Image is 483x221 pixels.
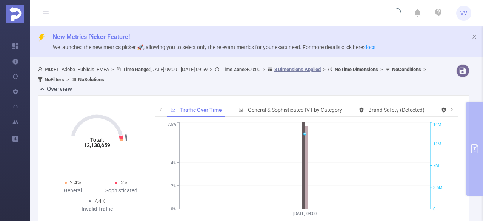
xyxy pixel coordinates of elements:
[53,33,130,40] span: New Metrics Picker Feature!
[49,187,97,195] div: General
[109,66,116,72] span: >
[238,107,244,113] i: icon: bar-chart
[38,67,45,72] i: icon: user
[84,142,110,148] tspan: 12,130,659
[472,34,477,39] i: icon: close
[274,66,321,72] u: 8 Dimensions Applied
[171,184,176,189] tspan: 2%
[433,185,443,190] tspan: 3.5M
[335,66,378,72] b: No Time Dimensions
[433,122,441,127] tspan: 14M
[123,66,150,72] b: Time Range:
[64,77,71,82] span: >
[171,161,176,165] tspan: 4%
[421,66,428,72] span: >
[208,66,215,72] span: >
[53,44,375,50] span: We launched the new metrics picker 🚀, allowing you to select only the relevant metrics for your e...
[158,107,163,112] i: icon: left
[293,211,317,216] tspan: [DATE] 09:00
[120,179,127,185] span: 5%
[47,85,72,94] h2: Overview
[45,77,64,82] b: No Filters
[73,205,121,213] div: Invalid Traffic
[472,32,477,41] button: icon: close
[368,107,425,113] span: Brand Safety (Detected)
[171,207,176,212] tspan: 0%
[460,6,467,21] span: VV
[392,8,401,19] i: icon: loading
[392,66,421,72] b: No Conditions
[260,66,268,72] span: >
[90,137,104,143] tspan: Total:
[180,107,222,113] span: Traffic Over Time
[321,66,328,72] span: >
[168,122,176,127] tspan: 7.5%
[378,66,385,72] span: >
[45,66,54,72] b: PID:
[38,34,45,42] i: icon: thunderbolt
[78,77,104,82] b: No Solutions
[70,179,81,185] span: 2.4%
[364,44,375,50] a: docs
[449,107,454,112] i: icon: right
[38,66,428,82] span: FT_Adobe_Publicis_EMEA [DATE] 09:00 - [DATE] 09:59 +00:00
[97,187,145,195] div: Sophisticated
[248,107,342,113] span: General & Sophisticated IVT by Category
[6,5,24,23] img: Protected Media
[433,164,439,168] tspan: 7M
[433,142,441,147] tspan: 11M
[94,198,105,204] span: 7.4%
[222,66,246,72] b: Time Zone:
[433,207,435,212] tspan: 0
[171,107,176,113] i: icon: line-chart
